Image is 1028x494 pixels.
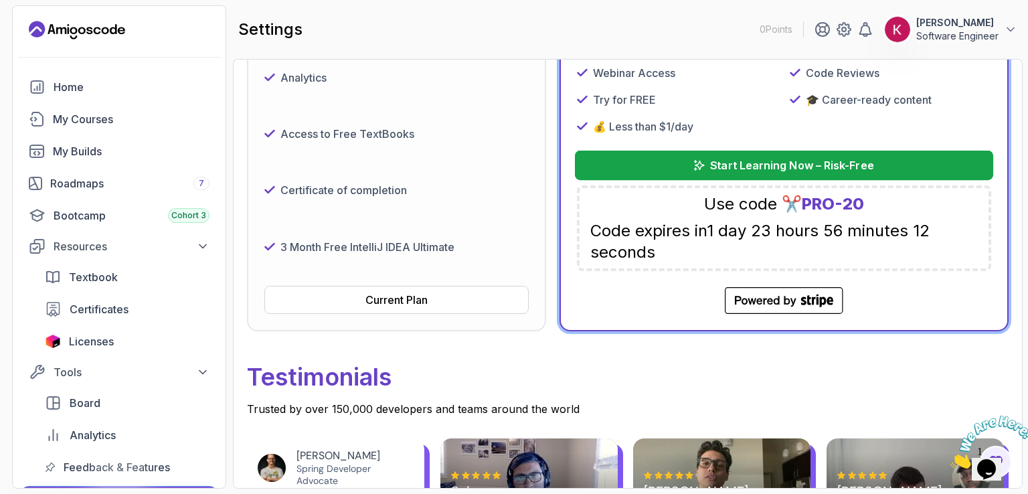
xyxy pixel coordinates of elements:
button: user profile image[PERSON_NAME]Software Engineer [884,16,1017,43]
button: Tools [21,360,218,384]
span: Feedback & Features [64,459,170,475]
span: 1 [5,5,11,17]
a: bootcamp [21,202,218,229]
button: Current Plan [264,286,529,314]
span: Analytics [70,427,116,443]
div: Roadmaps [50,175,209,191]
a: board [37,390,218,416]
p: Use code ✂️ [704,193,864,215]
span: Certificates [70,301,128,317]
a: analytics [37,422,218,448]
p: [PERSON_NAME] [916,16,999,29]
button: Resources [21,234,218,258]
div: [PERSON_NAME] [296,449,403,463]
div: Resources [54,238,209,254]
div: Code expires in 1 day 23 hours 56 minutes 12 seconds [590,220,983,263]
div: Tools [54,364,209,380]
img: Josh Long avatar [258,454,286,482]
h2: settings [238,19,303,40]
a: certificates [37,296,218,323]
p: 💰 Less than $1/day [593,118,693,135]
span: PRO-20 [802,194,864,214]
a: licenses [37,328,218,355]
a: roadmaps [21,170,218,197]
div: Bootcamp [54,208,209,224]
span: Board [70,395,100,411]
img: user profile image [885,17,910,42]
p: Code Reviews [806,65,879,81]
a: textbook [37,264,218,291]
img: jetbrains icon [45,335,61,348]
iframe: chat widget [945,410,1028,474]
p: 0 Points [760,23,792,36]
div: My Builds [53,143,209,159]
div: Current Plan [365,292,428,308]
span: Cohort 3 [171,210,206,221]
span: 7 [199,178,204,189]
span: Textbook [69,269,118,285]
p: 🎓 Career-ready content [806,92,932,108]
p: Certificate of completion [280,182,407,198]
a: courses [21,106,218,133]
p: Access to Free TextBooks [280,126,414,142]
div: My Courses [53,111,209,127]
span: Licenses [69,333,114,349]
p: Trusted by over 150,000 developers and teams around the world [247,401,1009,417]
a: Landing page [29,19,125,41]
p: Try for FREE [593,92,656,108]
p: Start Learning Now – Risk-Free [711,157,874,173]
div: Home [54,79,209,95]
a: Spring Developer Advocate [296,463,371,487]
a: builds [21,138,218,165]
p: Analytics [280,70,327,86]
p: Webinar Access [593,65,675,81]
a: feedback [37,454,218,481]
img: Chat attention grabber [5,5,88,58]
p: Software Engineer [916,29,999,43]
p: 3 Month Free IntelliJ IDEA Ultimate [280,239,454,255]
p: Testimonials [247,353,1009,401]
a: home [21,74,218,100]
button: Start Learning Now – Risk-Free [575,151,993,180]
